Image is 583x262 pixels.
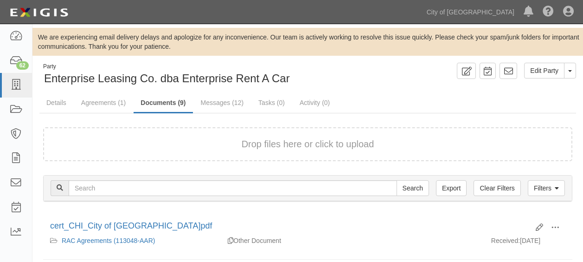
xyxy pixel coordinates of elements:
div: Enterprise Leasing Co. dba Enterprise Rent A Car [39,63,301,86]
img: logo-5460c22ac91f19d4615b14bd174203de0afe785f0fc80cf4dbbc73dc1793850b.png [7,4,71,21]
a: Activity (0) [293,93,337,112]
div: RAC Agreements (113048-AAR) [50,236,212,245]
a: RAC Agreements (113048-AAR) [62,237,155,244]
a: Clear Filters [474,180,520,196]
a: Edit Party [524,63,564,79]
a: Tasks (0) [251,93,292,112]
p: Received: [491,236,520,245]
div: 62 [16,61,29,70]
a: Filters [528,180,565,196]
div: We are experiencing email delivery delays and apologize for any inconvenience. Our team is active... [32,33,583,51]
i: Help Center - Complianz [543,7,554,18]
div: cert_CHI_City of Phoenix_7875522_54.pdf [50,220,529,232]
span: Enterprise Leasing Co. dba Enterprise Rent A Car [44,72,290,85]
div: [DATE] [484,236,572,250]
a: Agreements (1) [74,93,133,112]
input: Search [397,180,429,196]
a: Details [39,93,73,112]
div: Party [43,63,290,71]
a: Export [436,180,467,196]
div: Other Document [219,236,352,245]
div: Duplicate [228,236,233,245]
input: Search [69,180,397,196]
button: Drop files here or click to upload [242,138,374,151]
a: City of [GEOGRAPHIC_DATA] [422,3,519,21]
a: Messages (12) [194,93,251,112]
a: cert_CHI_City of [GEOGRAPHIC_DATA]pdf [50,221,212,230]
a: Documents (9) [134,93,192,113]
